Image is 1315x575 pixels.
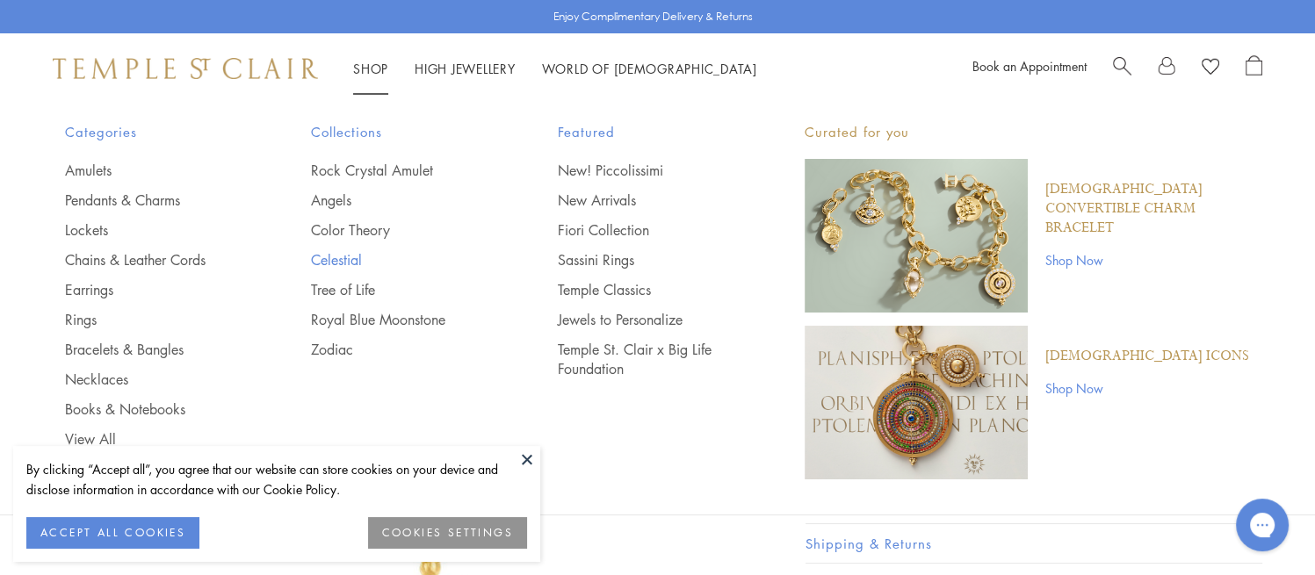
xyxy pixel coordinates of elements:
[353,58,757,80] nav: Main navigation
[558,121,734,143] span: Featured
[311,310,488,329] a: Royal Blue Moonstone
[311,340,488,359] a: Zodiac
[805,121,1251,143] p: Curated for you
[65,399,242,419] a: Books & Notebooks
[1045,347,1249,366] a: [DEMOGRAPHIC_DATA] Icons
[65,190,242,210] a: Pendants & Charms
[65,220,242,240] a: Lockets
[368,517,527,549] button: COOKIES SETTINGS
[1045,250,1251,270] a: Shop Now
[558,161,734,180] a: New! Piccolissimi
[806,524,1262,564] button: Shipping & Returns
[1227,492,1297,557] iframe: Gorgias live chat messenger
[26,517,199,549] button: ACCEPT ALL COOKIES
[542,60,757,77] a: World of [DEMOGRAPHIC_DATA]World of [DEMOGRAPHIC_DATA]
[415,60,516,77] a: High JewelleryHigh Jewellery
[1202,55,1219,82] a: View Wishlist
[65,250,242,270] a: Chains & Leather Cords
[311,190,488,210] a: Angels
[353,60,388,77] a: ShopShop
[65,370,242,389] a: Necklaces
[65,429,242,449] a: View All
[65,340,242,359] a: Bracelets & Bangles
[65,280,242,299] a: Earrings
[311,250,488,270] a: Celestial
[65,310,242,329] a: Rings
[65,161,242,180] a: Amulets
[1045,180,1251,238] a: [DEMOGRAPHIC_DATA] Convertible Charm Bracelet
[558,250,734,270] a: Sassini Rings
[558,280,734,299] a: Temple Classics
[311,121,488,143] span: Collections
[1045,378,1249,398] a: Shop Now
[311,161,488,180] a: Rock Crystal Amulet
[553,8,753,25] p: Enjoy Complimentary Delivery & Returns
[26,459,527,500] div: By clicking “Accept all”, you agree that our website can store cookies on your device and disclos...
[558,220,734,240] a: Fiori Collection
[53,58,318,79] img: Temple St. Clair
[311,280,488,299] a: Tree of Life
[558,310,734,329] a: Jewels to Personalize
[558,190,734,210] a: New Arrivals
[1113,55,1131,82] a: Search
[1246,55,1262,82] a: Open Shopping Bag
[558,340,734,378] a: Temple St. Clair x Big Life Foundation
[65,121,242,143] span: Categories
[311,220,488,240] a: Color Theory
[972,57,1087,75] a: Book an Appointment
